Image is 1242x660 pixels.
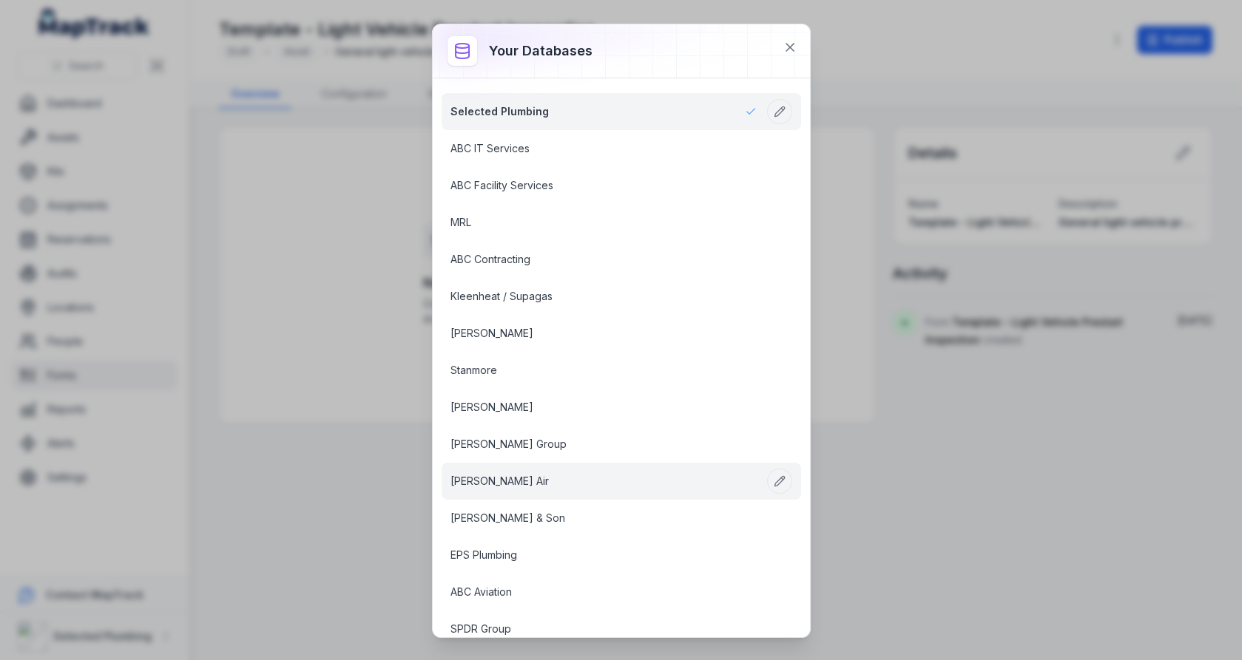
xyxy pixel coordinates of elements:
[450,437,757,452] a: [PERSON_NAME] Group
[489,41,593,61] h3: Your databases
[450,104,757,119] a: Selected Plumbing
[450,474,757,489] a: [PERSON_NAME] Air
[450,289,757,304] a: Kleenheat / Supagas
[450,363,757,378] a: Stanmore
[450,326,757,341] a: [PERSON_NAME]
[450,178,757,193] a: ABC Facility Services
[450,215,757,230] a: MRL
[450,622,757,636] a: SPDR Group
[450,511,757,525] a: [PERSON_NAME] & Son
[450,252,757,267] a: ABC Contracting
[450,400,757,415] a: [PERSON_NAME]
[450,141,757,156] a: ABC IT Services
[450,548,757,562] a: EPS Plumbing
[450,585,757,599] a: ABC Aviation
